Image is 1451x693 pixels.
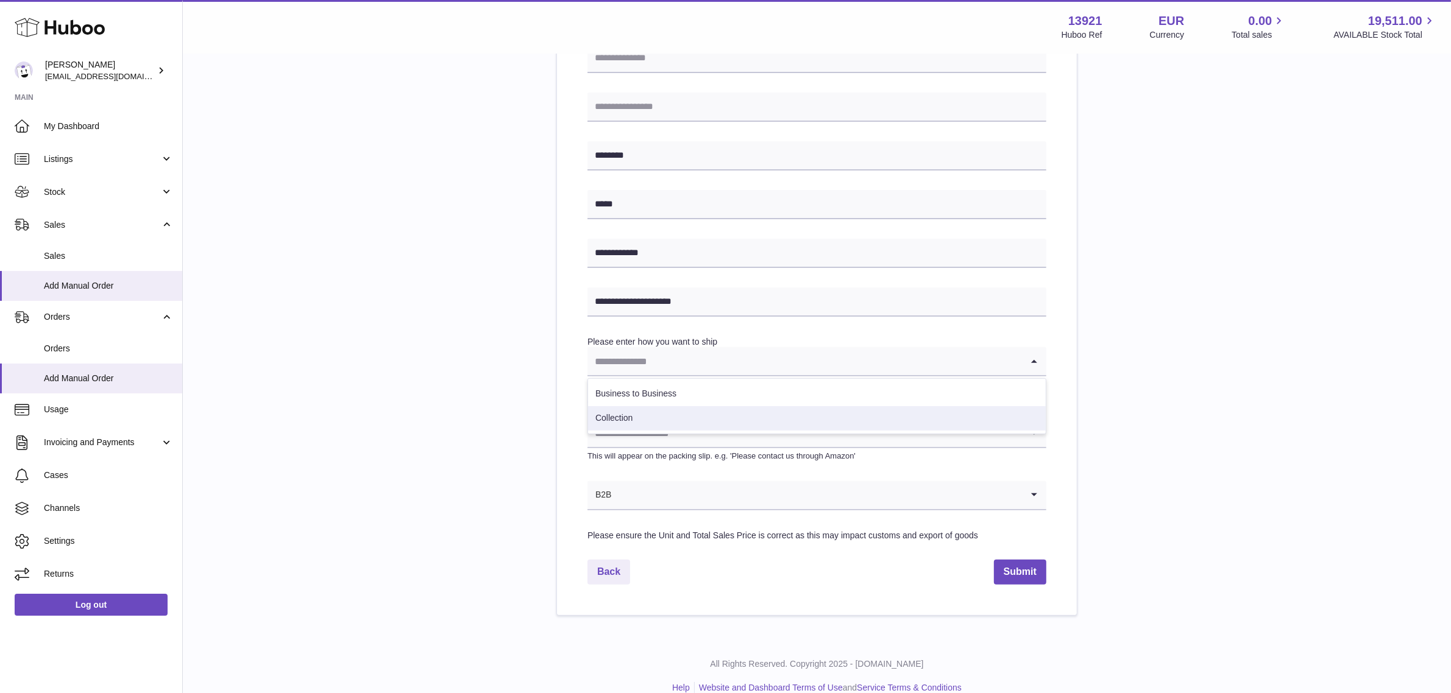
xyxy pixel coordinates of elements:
[994,560,1046,585] button: Submit
[45,59,155,82] div: [PERSON_NAME]
[1333,13,1436,41] a: 19,511.00 AVAILABLE Stock Total
[44,373,173,384] span: Add Manual Order
[15,62,33,80] img: internalAdmin-13921@internal.huboo.com
[44,470,173,481] span: Cases
[1068,13,1102,29] strong: 13921
[587,560,630,585] a: Back
[44,437,160,448] span: Invoicing and Payments
[588,406,1046,431] li: Collection
[44,502,173,514] span: Channels
[44,568,173,580] span: Returns
[587,481,612,509] span: B2B
[44,153,160,165] span: Listings
[587,419,1046,448] div: Search for option
[1062,29,1102,41] div: Huboo Ref
[587,481,1046,510] div: Search for option
[612,481,1022,509] input: Search for option
[1232,13,1286,41] a: 0.00 Total sales
[1333,29,1436,41] span: AVAILABLE Stock Total
[44,121,173,132] span: My Dashboard
[1249,13,1272,29] span: 0.00
[1158,13,1184,29] strong: EUR
[1368,13,1422,29] span: 19,511.00
[699,683,843,692] a: Website and Dashboard Terms of Use
[44,219,160,231] span: Sales
[44,343,173,354] span: Orders
[587,347,1022,375] input: Search for option
[44,280,173,292] span: Add Manual Order
[1150,29,1185,41] div: Currency
[44,311,160,323] span: Orders
[672,683,690,692] a: Help
[44,404,173,415] span: Usage
[44,250,173,262] span: Sales
[193,658,1441,670] p: All Rights Reserved. Copyright 2025 - [DOMAIN_NAME]
[587,451,1046,462] p: This will appear on the packing slip. e.g. 'Please contact us through Amazon'
[15,594,168,616] a: Log out
[587,347,1046,376] div: Search for option
[857,683,962,692] a: Service Terms & Conditions
[45,71,179,81] span: [EMAIL_ADDRESS][DOMAIN_NAME]
[588,382,1046,406] li: Business to Business
[587,337,717,346] label: Please enter how you want to ship
[1232,29,1286,41] span: Total sales
[44,535,173,547] span: Settings
[44,186,160,198] span: Stock
[587,530,1046,541] div: Please ensure the Unit and Total Sales Price is correct as this may impact customs and export of ...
